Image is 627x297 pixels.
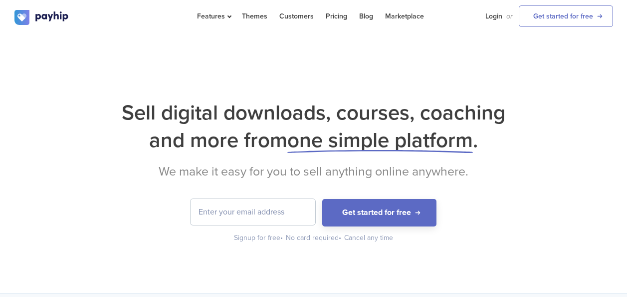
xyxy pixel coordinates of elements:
[14,164,613,179] h2: We make it easy for you to sell anything online anywhere.
[234,233,284,243] div: Signup for free
[191,199,315,225] input: Enter your email address
[519,5,613,27] a: Get started for free
[344,233,393,243] div: Cancel any time
[322,199,436,226] button: Get started for free
[14,10,69,25] img: logo.svg
[14,99,613,154] h1: Sell digital downloads, courses, coaching and more from
[339,233,341,242] span: •
[473,127,478,153] span: .
[287,127,473,153] span: one simple platform
[280,233,283,242] span: •
[197,12,230,20] span: Features
[286,233,342,243] div: No card required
